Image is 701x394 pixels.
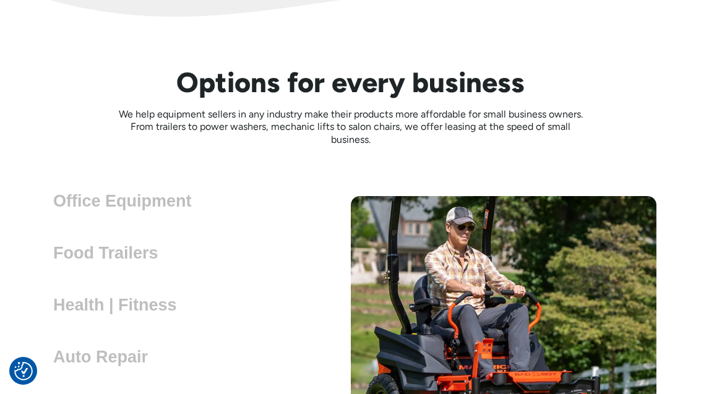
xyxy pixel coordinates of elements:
[53,348,158,366] h3: Auto Repair
[53,244,168,262] h3: Food Trailers
[53,192,202,210] h3: Office Equipment
[113,66,588,98] h2: Options for every business
[53,296,187,314] h3: Health | Fitness
[113,108,588,147] p: We help equipment sellers in any industry make their products more affordable for small business ...
[14,362,33,380] img: Revisit consent button
[14,362,33,380] button: Consent Preferences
